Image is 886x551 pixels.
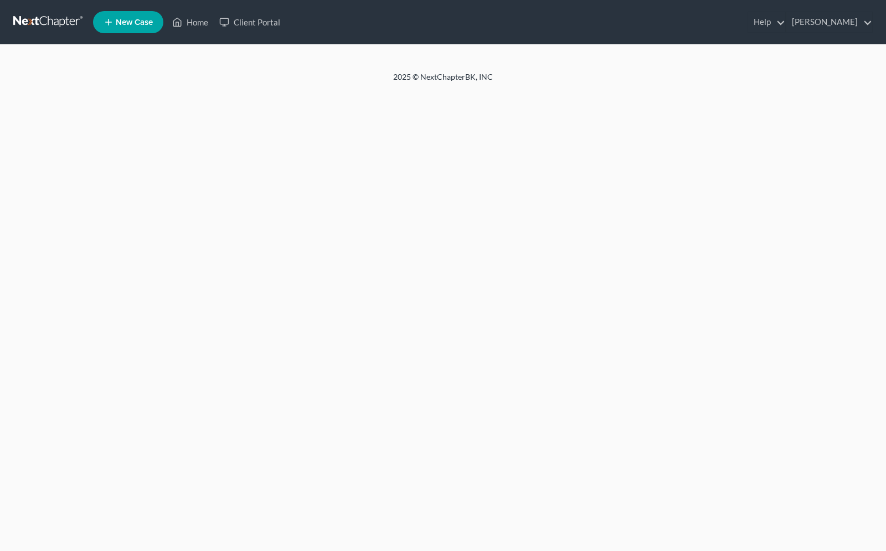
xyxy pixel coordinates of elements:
[214,12,286,32] a: Client Portal
[748,12,785,32] a: Help
[93,11,163,33] new-legal-case-button: New Case
[127,71,759,91] div: 2025 © NextChapterBK, INC
[167,12,214,32] a: Home
[786,12,872,32] a: [PERSON_NAME]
